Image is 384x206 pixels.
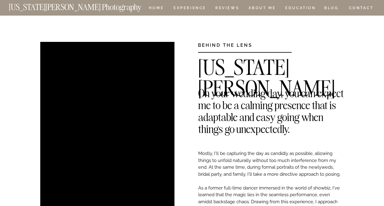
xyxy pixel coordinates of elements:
h2: On your wedding day, you can expect me to be a calming presence that is adaptable and easy going ... [198,87,344,96]
a: EDUCATION [285,6,317,11]
a: HOME [148,6,165,11]
h3: BEHIND THE LENS [198,42,273,46]
a: CONTACT [349,5,374,11]
a: ABOUT ME [248,6,276,11]
a: REVIEWS [215,6,238,11]
a: Experience [174,6,206,11]
a: BLOG [324,6,339,11]
a: [US_STATE][PERSON_NAME] Photography [9,3,162,8]
h2: [US_STATE][PERSON_NAME] [198,57,344,66]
